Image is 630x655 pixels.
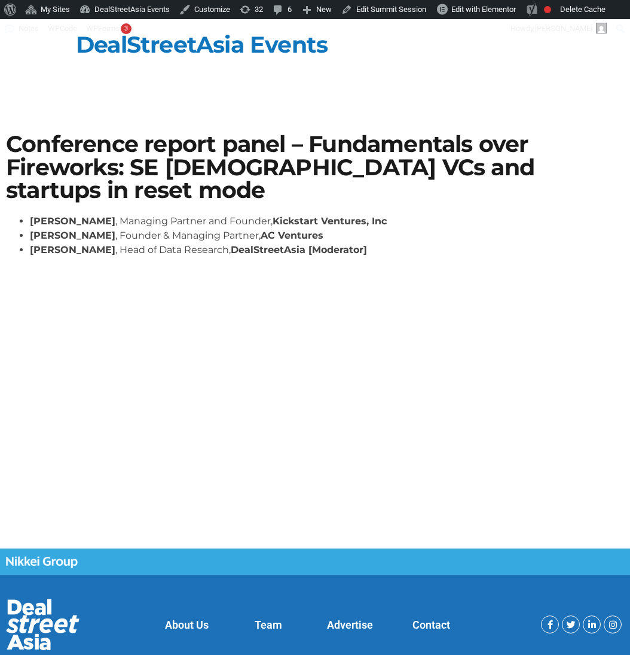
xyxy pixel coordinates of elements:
a: WPCode [44,19,82,38]
li: , Head of Data Research, [30,243,624,257]
li: , Founder & Managing Partner, [30,229,624,243]
a: Advertise [327,619,373,631]
a: Team [255,619,282,631]
li: , Managing Partner and Founder, [30,214,624,229]
strong: [PERSON_NAME] [30,244,115,255]
span: Edit with Elementor [451,5,516,14]
strong: [PERSON_NAME] [30,230,115,241]
a: DealStreetAsia Events [76,31,328,59]
strong: Kickstart Ventures, Inc [273,215,387,227]
strong: [PERSON_NAME] [30,215,115,227]
a: Contact [412,619,450,631]
a: WPForms3 [82,19,136,38]
strong: DealStreetAsia [Moderator] [231,244,367,255]
img: Nikkei Group [6,556,78,568]
strong: AC Ventures [261,230,323,241]
h1: Conference report panel – Fundamentals over Fireworks: SE [DEMOGRAPHIC_DATA] VCs and startups in ... [6,133,624,202]
a: Howdy,[PERSON_NAME] [506,19,611,38]
span: [PERSON_NAME] [535,24,592,33]
a: About Us [165,619,209,631]
div: Focus keyphrase not set [544,6,551,13]
div: 3 [121,23,131,34]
